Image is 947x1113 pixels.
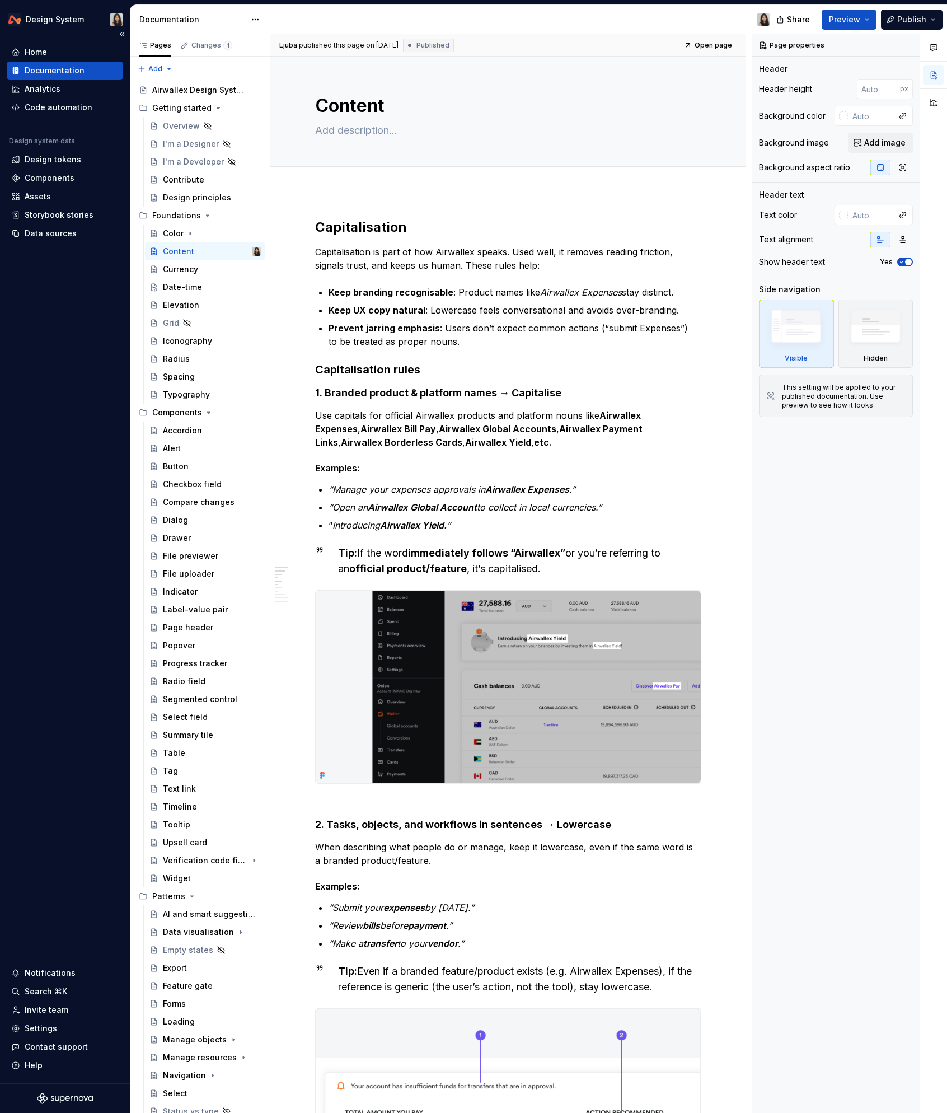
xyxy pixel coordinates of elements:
[37,1093,93,1104] svg: Supernova Logo
[759,162,850,173] div: Background aspect ratio
[485,484,569,495] em: Airwallex Expenses
[163,783,196,794] div: Text link
[163,962,187,974] div: Export
[145,278,265,296] a: Date-time
[145,869,265,887] a: Widget
[163,246,194,257] div: Content
[163,550,218,562] div: File previewer
[163,138,219,149] div: I'm a Designer
[822,10,876,30] button: Preview
[163,604,228,615] div: Label-value pair
[163,1034,227,1045] div: Manage objects
[299,41,399,50] div: published this page on [DATE]
[145,798,265,816] a: Timeline
[145,905,265,923] a: AI and smart suggestions
[782,383,906,410] div: This setting will be applied to your published documentation. Use preview to see how it looks.
[368,502,407,513] em: Airwallex
[425,902,474,913] em: by [DATE].”
[380,520,447,531] em: Airwallex Yield.
[163,980,213,992] div: Feature gate
[163,461,189,472] div: Button
[152,210,201,221] div: Foundations
[338,964,701,995] div: Even if a branded feature/product exists (e.g. Airwallex Expenses), if the reference is generic (...
[329,305,425,316] strong: Keep UX copy natural
[7,80,123,98] a: Analytics
[759,110,826,121] div: Background color
[439,423,556,434] strong: Airwallex Global Accounts
[329,938,363,949] em: “Make a
[408,920,446,931] em: payment
[25,986,67,997] div: Search ⌘K
[857,79,900,99] input: Auto
[134,404,265,422] div: Components
[26,14,84,25] div: Design System
[145,1013,265,1031] a: Loading
[329,286,701,299] p: : Product names like stay distinct.
[163,192,231,203] div: Design principles
[7,43,123,61] a: Home
[163,927,234,938] div: Data visualisation
[145,1031,265,1049] a: Manage objects
[7,206,123,224] a: Storybook stories
[163,765,178,777] div: Tag
[163,622,213,633] div: Page header
[410,502,477,513] em: Global Account
[329,902,383,913] em: “Submit your
[163,568,214,579] div: File uploader
[315,386,701,400] h4: 1. Branded product & platform names → Capitalise
[569,484,575,495] em: .”
[7,188,123,205] a: Assets
[145,135,265,153] a: I'm a Designer
[397,938,428,949] em: to your
[145,475,265,493] a: Checkbox field
[152,85,245,96] div: Airwallex Design System
[7,983,123,1000] button: Search ⌘K
[315,840,701,867] p: When describing what people do or manage, keep it lowercase, even if the same word is a branded p...
[315,881,701,892] h5: Examples:
[329,484,485,495] em: “Manage your expenses approvals in
[145,995,265,1013] a: Forms
[145,744,265,762] a: Table
[163,497,235,508] div: Compare changes
[759,234,813,245] div: Text alignment
[880,258,893,266] label: Yes
[163,819,190,830] div: Tooltip
[163,389,210,400] div: Typography
[134,887,265,905] div: Patterns
[145,672,265,690] a: Radio field
[329,303,701,317] p: : Lowercase feels conversational and avoids over-branding.
[145,529,265,547] a: Drawer
[315,245,701,272] p: Capitalisation is part of how Airwallex speaks. Used well, it removes reading friction, signals t...
[681,38,737,53] a: Open page
[163,1016,195,1027] div: Loading
[25,102,92,113] div: Code automation
[145,941,265,959] a: Empty states
[145,422,265,439] a: Accordion
[134,99,265,117] div: Getting started
[759,83,812,95] div: Header height
[25,154,81,165] div: Design tokens
[759,63,787,74] div: Header
[25,83,60,95] div: Analytics
[163,747,185,759] div: Table
[477,502,602,513] em: to collect in local currencies.”
[145,726,265,744] a: Summary tile
[329,321,701,348] p: : Users don’t expect common actions (“submit Expenses”) to be treated as proper nouns.
[380,920,408,931] em: before
[25,172,74,184] div: Components
[145,242,265,260] a: ContentXiangjun
[349,563,467,574] strong: official product/feature
[7,1056,123,1074] button: Help
[145,762,265,780] a: Tag
[163,156,224,167] div: I'm a Developer
[383,902,425,913] em: expenses
[534,437,552,448] strong: etc.
[145,977,265,995] a: Feature gate
[145,332,265,350] a: Iconography
[759,137,829,148] div: Background image
[25,65,85,76] div: Documentation
[163,586,198,597] div: Indicator
[695,41,732,50] span: Open page
[8,13,21,26] img: 0733df7c-e17f-4421-95a9-ced236ef1ff0.png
